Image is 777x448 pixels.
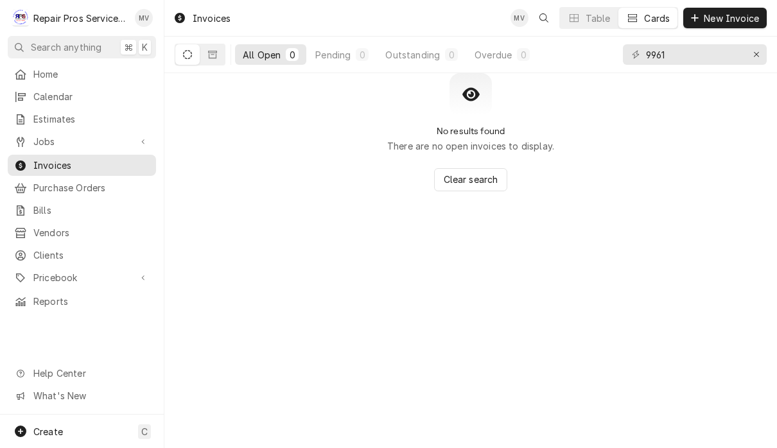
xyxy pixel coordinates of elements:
[33,389,148,402] span: What's New
[448,48,455,62] div: 0
[33,203,150,217] span: Bills
[646,44,742,65] input: Keyword search
[33,67,150,81] span: Home
[12,9,30,27] div: R
[33,181,150,194] span: Purchase Orders
[124,40,133,54] span: ⌘
[135,9,153,27] div: Mindy Volker's Avatar
[31,40,101,54] span: Search anything
[519,48,527,62] div: 0
[511,9,528,27] div: MV
[8,222,156,243] a: Vendors
[33,248,150,262] span: Clients
[437,126,505,137] h2: No results found
[8,385,156,406] a: Go to What's New
[746,44,767,65] button: Erase input
[33,366,148,380] span: Help Center
[434,168,508,191] button: Clear search
[142,40,148,54] span: K
[511,9,528,27] div: Mindy Volker's Avatar
[475,48,512,62] div: Overdue
[8,108,156,130] a: Estimates
[8,291,156,312] a: Reports
[135,9,153,27] div: MV
[387,139,554,153] p: There are no open invoices to display.
[441,173,501,186] span: Clear search
[8,64,156,85] a: Home
[8,245,156,266] a: Clients
[534,8,554,28] button: Open search
[8,155,156,176] a: Invoices
[8,177,156,198] a: Purchase Orders
[33,112,150,126] span: Estimates
[586,12,611,25] div: Table
[33,426,63,437] span: Create
[385,48,440,62] div: Outstanding
[683,8,767,28] button: New Invoice
[33,271,130,284] span: Pricebook
[8,131,156,152] a: Go to Jobs
[33,226,150,239] span: Vendors
[315,48,351,62] div: Pending
[243,48,281,62] div: All Open
[8,36,156,58] button: Search anything⌘K
[358,48,366,62] div: 0
[8,363,156,384] a: Go to Help Center
[8,267,156,288] a: Go to Pricebook
[8,200,156,221] a: Bills
[644,12,670,25] div: Cards
[8,86,156,107] a: Calendar
[288,48,296,62] div: 0
[33,90,150,103] span: Calendar
[701,12,762,25] span: New Invoice
[33,12,128,25] div: Repair Pros Services Inc
[33,135,130,148] span: Jobs
[33,159,150,172] span: Invoices
[141,425,148,438] span: C
[12,9,30,27] div: Repair Pros Services Inc's Avatar
[33,295,150,308] span: Reports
